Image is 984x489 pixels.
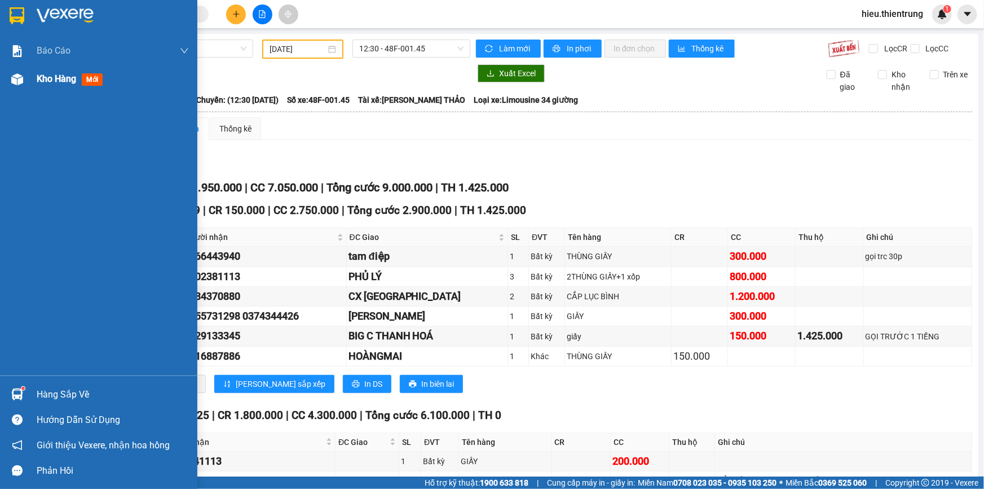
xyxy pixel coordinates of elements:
[937,9,947,19] img: icon-new-feature
[365,409,470,422] span: Tổng cước 6.100.000
[669,40,735,58] button: bar-chartThống kê
[185,231,335,243] span: Người nhận
[939,68,973,81] span: Trên xe
[423,475,457,487] div: Bất kỳ
[350,231,496,243] span: ĐC Giao
[673,478,776,487] strong: 0708 023 035 - 0935 103 250
[510,270,527,283] div: 3
[567,330,669,343] div: giấy
[409,380,417,389] span: printer
[212,409,215,422] span: |
[537,477,539,489] span: |
[461,455,550,468] div: GIẤY
[268,204,271,217] span: |
[236,378,325,390] span: [PERSON_NAME] sắp xếp
[455,204,457,217] span: |
[460,204,526,217] span: TH 1.425.000
[250,181,318,194] span: CC 7.050.000
[531,310,563,322] div: Bất kỳ
[184,289,345,304] div: 0384370880
[358,94,465,106] span: Tài xế: [PERSON_NAME] THẢO
[338,436,387,448] span: ĐC Giao
[880,42,909,55] span: Lọc CR
[828,40,860,58] img: 9k=
[287,94,350,106] span: Số xe: 48F-001.45
[552,433,611,452] th: CR
[612,473,667,489] div: 500.000
[730,308,793,324] div: 300.000
[567,250,669,263] div: THÙNG GIẤY
[184,348,345,364] div: 0916887886
[399,433,421,452] th: SL
[673,348,726,364] div: 150.000
[37,412,189,429] div: Hướng dẫn sử dụng
[12,440,23,451] span: notification
[421,433,459,452] th: ĐVT
[474,94,578,106] span: Loại xe: Limousine 34 giường
[836,68,870,93] span: Đã giao
[818,478,867,487] strong: 0369 525 060
[499,42,532,55] span: Làm mới
[945,5,949,13] span: 1
[218,409,283,422] span: CR 1.800.000
[638,477,776,489] span: Miền Nam
[531,290,563,303] div: Bất kỳ
[37,73,76,84] span: Kho hàng
[342,204,345,217] span: |
[786,477,867,489] span: Miền Bắc
[37,438,170,452] span: Giới thiệu Vexere, nhận hoa hồng
[567,270,669,283] div: 2THÙNG GIẤY+1 xốp
[37,386,189,403] div: Hàng sắp về
[348,248,506,264] div: tam điệp
[286,409,289,422] span: |
[531,350,563,363] div: Khác
[730,328,793,344] div: 150.000
[510,350,527,363] div: 1
[226,5,246,24] button: plus
[343,375,391,393] button: printerIn DS
[184,248,345,264] div: 0866443940
[258,10,266,18] span: file-add
[499,67,536,80] span: Xuất Excel
[478,64,545,82] button: downloadXuất Excel
[611,433,669,452] th: CC
[510,250,527,263] div: 1
[292,409,357,422] span: CC 4.300.000
[864,228,972,247] th: Ghi chú
[476,40,541,58] button: syncLàm mới
[567,350,669,363] div: THÙNG GIẤY
[12,414,23,425] span: question-circle
[359,40,464,57] span: 12:30 - 48F-001.45
[219,123,251,135] div: Thống kê
[459,433,552,452] th: Tên hàng
[284,10,292,18] span: aim
[866,250,970,263] div: gọi trc 30p
[273,204,339,217] span: CC 2.750.000
[421,378,454,390] span: In biên lai
[223,380,231,389] span: sort-ascending
[348,328,506,344] div: BIG C THANH HOÁ
[853,7,932,21] span: hieu.thientrung
[326,181,433,194] span: Tổng cước 9.000.000
[253,5,272,24] button: file-add
[321,181,324,194] span: |
[669,433,715,452] th: Thu hộ
[866,330,970,343] div: GỌI TRƯỚC 1 TIẾNG
[473,409,475,422] span: |
[510,290,527,303] div: 2
[425,477,528,489] span: Hỗ trợ kỹ thuật:
[348,289,506,304] div: CX [GEOGRAPHIC_DATA]
[672,228,728,247] th: CR
[943,5,951,13] sup: 1
[779,481,783,485] span: ⚪️
[279,5,298,24] button: aim
[531,330,563,343] div: Bất kỳ
[180,46,189,55] span: down
[567,42,593,55] span: In phơi
[12,465,23,476] span: message
[184,308,345,324] div: 0355731298 0374344426
[717,475,970,487] div: GỬI HẢI PHÒNG KHÁCH TRẢ
[887,68,921,93] span: Kho nhận
[567,310,669,322] div: GIẤY
[348,348,506,364] div: HOÀNGMAI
